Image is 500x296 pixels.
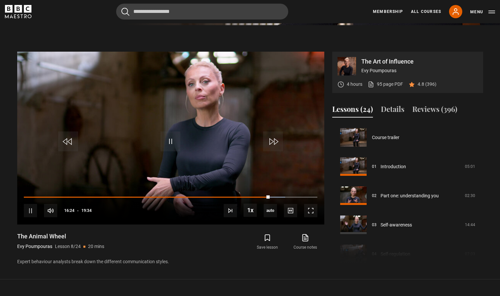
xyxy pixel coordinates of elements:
[361,67,478,74] p: Evy Poumpouras
[372,134,399,141] a: Course trailer
[284,204,297,217] button: Captions
[368,81,403,88] a: 95 page PDF
[347,81,362,88] p: 4 hours
[17,243,52,250] p: Evy Poumpouras
[244,204,257,217] button: Playback Rate
[17,258,324,265] p: Expert behaviour analysts break down the different communication styles.
[77,208,79,213] span: -
[332,104,373,118] button: Lessons (24)
[286,232,324,252] a: Course notes
[81,205,92,217] span: 19:34
[116,4,288,20] input: Search
[381,104,404,118] button: Details
[224,204,237,217] button: Next Lesson
[55,243,81,250] p: Lesson 8/24
[264,204,277,217] span: auto
[24,197,317,198] div: Progress Bar
[361,59,478,65] p: The Art of Influence
[24,204,37,217] button: Pause
[411,9,441,15] a: All Courses
[17,232,104,240] h1: The Animal Wheel
[264,204,277,217] div: Current quality: 720p
[88,243,104,250] p: 20 mins
[381,222,412,228] a: Self-awareness
[44,204,57,217] button: Mute
[249,232,286,252] button: Save lesson
[381,192,439,199] a: Part one: understanding you
[304,204,317,217] button: Fullscreen
[418,81,436,88] p: 4.8 (396)
[5,5,31,18] svg: BBC Maestro
[64,205,74,217] span: 16:24
[17,52,324,224] video-js: Video Player
[373,9,403,15] a: Membership
[381,163,406,170] a: Introduction
[412,104,457,118] button: Reviews (396)
[121,8,129,16] button: Submit the search query
[470,9,495,15] button: Toggle navigation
